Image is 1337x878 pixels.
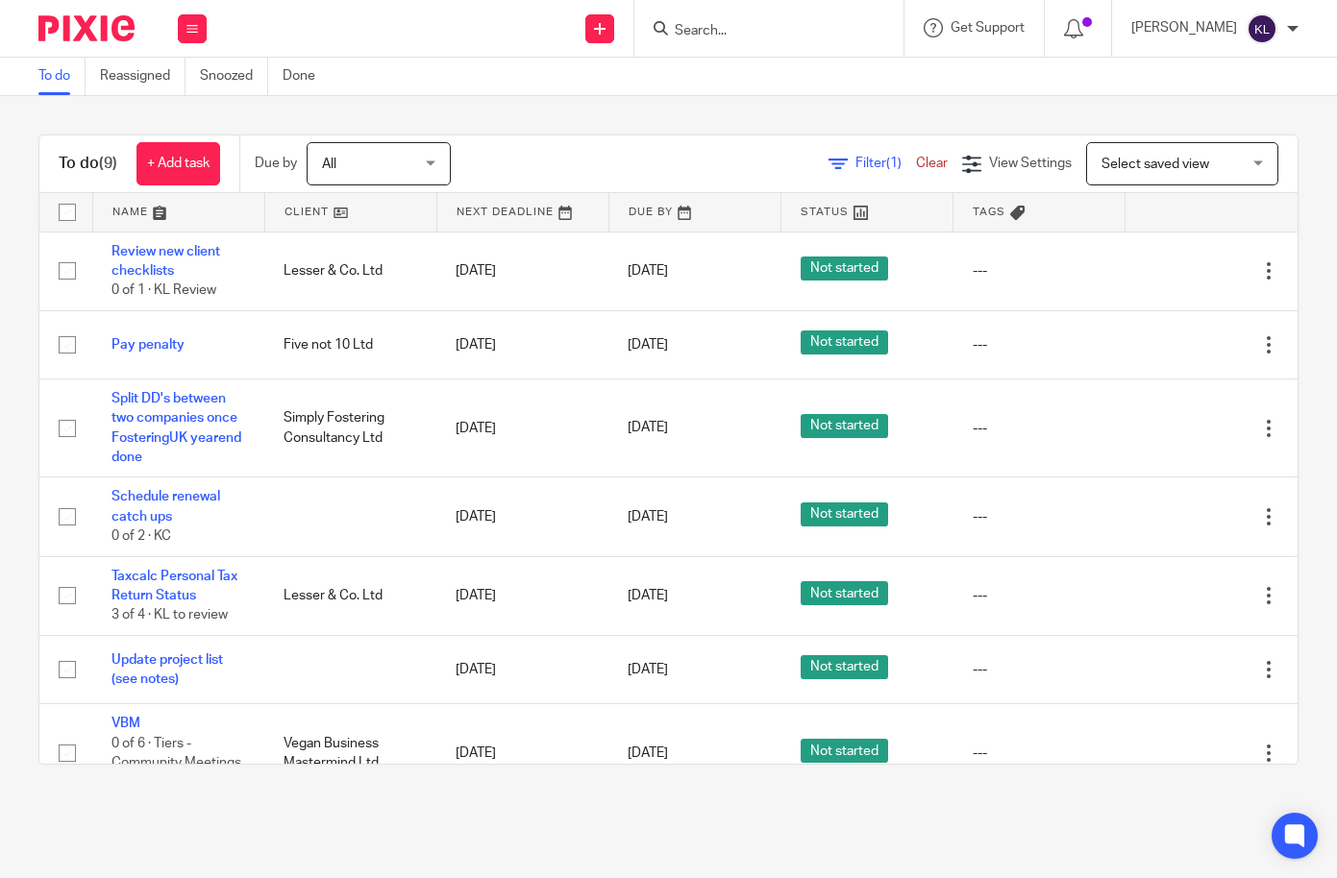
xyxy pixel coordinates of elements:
[916,157,948,170] a: Clear
[973,660,1106,679] div: ---
[628,746,668,760] span: [DATE]
[801,256,888,280] span: Not started
[322,158,336,171] span: All
[973,507,1106,526] div: ---
[255,154,297,173] p: Due by
[111,717,140,730] a: VBM
[283,58,330,95] a: Done
[38,15,135,41] img: Pixie
[886,157,902,170] span: (1)
[436,310,608,378] td: [DATE]
[801,739,888,763] span: Not started
[628,338,668,352] span: [DATE]
[973,207,1005,217] span: Tags
[111,653,223,686] a: Update project list (see notes)
[200,58,268,95] a: Snoozed
[801,655,888,679] span: Not started
[628,264,668,278] span: [DATE]
[111,245,220,278] a: Review new client checklists
[264,704,436,803] td: Vegan Business Mastermind Ltd
[99,156,117,171] span: (9)
[264,232,436,310] td: Lesser & Co. Ltd
[111,283,216,297] span: 0 of 1 · KL Review
[436,232,608,310] td: [DATE]
[855,157,916,170] span: Filter
[801,414,888,438] span: Not started
[436,379,608,477] td: [DATE]
[1131,18,1237,37] p: [PERSON_NAME]
[989,157,1072,170] span: View Settings
[973,261,1106,280] div: ---
[436,635,608,703] td: [DATE]
[111,608,228,622] span: 3 of 4 · KL to review
[673,23,846,40] input: Search
[264,379,436,477] td: Simply Fostering Consultancy Ltd
[264,310,436,378] td: Five not 10 Ltd
[111,737,241,790] span: 0 of 6 · Tiers - Community Meetings PAYG/Free
[628,422,668,435] span: [DATE]
[628,589,668,602] span: [DATE]
[973,335,1106,354] div: ---
[111,338,185,352] a: Pay penalty
[801,502,888,526] span: Not started
[801,330,888,354] span: Not started
[801,581,888,605] span: Not started
[973,586,1106,605] div: ---
[38,58,86,95] a: To do
[111,529,171,543] span: 0 of 2 · KC
[111,570,237,602] a: Taxcalc Personal Tax Return Status
[951,21,1025,35] span: Get Support
[1102,158,1209,171] span: Select saved view
[436,477,608,556] td: [DATE]
[1247,13,1277,44] img: svg%3E
[973,419,1106,438] div: ---
[111,490,220,523] a: Schedule renewal catch ups
[973,744,1106,763] div: ---
[628,510,668,524] span: [DATE]
[136,142,220,185] a: + Add task
[264,556,436,635] td: Lesser & Co. Ltd
[59,154,117,174] h1: To do
[436,556,608,635] td: [DATE]
[436,704,608,803] td: [DATE]
[100,58,186,95] a: Reassigned
[111,392,241,464] a: Split DD's between two companies once FosteringUK yearend done
[628,663,668,676] span: [DATE]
